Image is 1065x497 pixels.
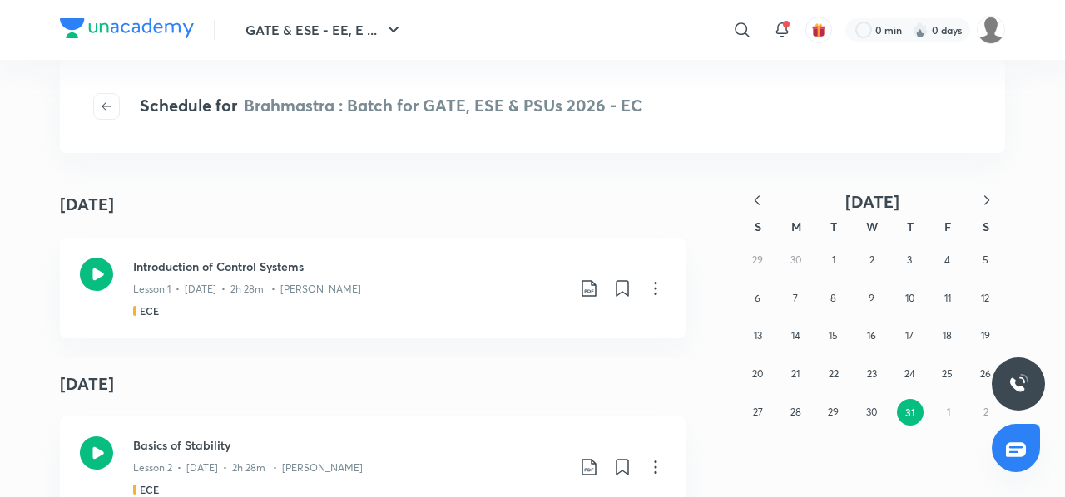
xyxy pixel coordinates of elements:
button: July 24, 2025 [896,361,923,387]
button: July 16, 2025 [859,322,885,349]
img: Shambhavi Choubey [977,16,1005,44]
button: July 8, 2025 [820,285,847,312]
h3: Basics of Stability [133,436,566,454]
button: July 4, 2025 [934,247,961,273]
button: July 27, 2025 [745,399,771,426]
button: July 3, 2025 [896,247,923,273]
p: Lesson 2 • [DATE] • 2h 28m • [PERSON_NAME] [133,460,363,475]
abbr: Friday [944,219,951,234]
button: July 23, 2025 [859,361,885,387]
h4: Schedule for [140,93,642,120]
abbr: Saturday [983,219,989,234]
abbr: July 11, 2025 [944,292,951,304]
button: July 21, 2025 [782,361,809,387]
abbr: July 17, 2025 [905,329,914,342]
button: July 20, 2025 [745,361,771,387]
button: [DATE] [775,191,968,212]
a: Company Logo [60,18,194,42]
abbr: July 21, 2025 [791,367,800,380]
abbr: July 16, 2025 [867,329,876,342]
abbr: July 9, 2025 [869,292,874,304]
p: Lesson 1 • [DATE] • 2h 28m • [PERSON_NAME] [133,282,361,297]
a: Introduction of Control SystemsLesson 1 • [DATE] • 2h 28m • [PERSON_NAME]ECE [60,238,686,338]
abbr: Monday [791,219,801,234]
abbr: July 14, 2025 [791,329,800,342]
h5: ECE [140,482,159,497]
abbr: July 23, 2025 [867,367,877,380]
button: avatar [805,17,832,43]
button: July 26, 2025 [972,361,998,387]
button: July 9, 2025 [859,285,885,312]
abbr: Wednesday [866,219,878,234]
abbr: July 19, 2025 [981,329,990,342]
button: July 31, 2025 [897,399,924,426]
span: [DATE] [845,190,899,213]
abbr: July 3, 2025 [907,253,912,266]
button: July 17, 2025 [896,322,923,349]
button: GATE & ESE - EE, E ... [235,13,414,47]
abbr: July 12, 2025 [981,292,989,304]
abbr: July 28, 2025 [790,406,801,418]
abbr: July 5, 2025 [983,253,988,266]
abbr: July 22, 2025 [829,367,839,380]
abbr: July 29, 2025 [828,406,839,418]
abbr: July 15, 2025 [829,329,838,342]
button: July 5, 2025 [972,247,998,273]
abbr: July 7, 2025 [793,292,798,304]
button: July 2, 2025 [859,247,885,273]
button: July 11, 2025 [934,285,961,312]
abbr: Sunday [755,219,761,234]
span: Brahmastra : Batch for GATE, ESE & PSUs 2026 - EC [244,94,642,116]
button: July 14, 2025 [782,322,809,349]
abbr: July 20, 2025 [752,367,763,380]
abbr: July 27, 2025 [753,406,763,418]
abbr: July 8, 2025 [830,292,836,304]
abbr: July 1, 2025 [832,253,835,266]
abbr: July 13, 2025 [754,329,762,342]
abbr: July 4, 2025 [944,253,950,266]
h4: [DATE] [60,192,114,217]
abbr: July 25, 2025 [942,367,953,380]
button: July 19, 2025 [972,322,998,349]
abbr: July 2, 2025 [869,253,874,266]
button: July 7, 2025 [782,285,809,312]
abbr: July 30, 2025 [866,406,877,418]
abbr: July 24, 2025 [904,367,915,380]
button: July 1, 2025 [820,247,847,273]
h3: Introduction of Control Systems [133,258,566,275]
button: July 13, 2025 [745,322,771,349]
button: July 25, 2025 [934,361,961,387]
abbr: July 18, 2025 [943,329,952,342]
button: July 29, 2025 [820,399,847,426]
img: streak [912,22,929,38]
button: July 28, 2025 [782,399,809,426]
button: July 30, 2025 [859,399,885,426]
button: July 6, 2025 [745,285,771,312]
img: ttu [1008,374,1028,394]
button: July 18, 2025 [934,322,961,349]
abbr: July 31, 2025 [905,406,915,419]
abbr: July 10, 2025 [905,292,914,304]
img: Company Logo [60,18,194,38]
button: July 12, 2025 [972,285,998,312]
abbr: July 26, 2025 [980,367,991,380]
button: July 10, 2025 [896,285,923,312]
button: July 15, 2025 [820,322,847,349]
abbr: Tuesday [830,219,837,234]
abbr: July 6, 2025 [755,292,760,304]
h5: ECE [140,303,159,318]
abbr: Thursday [907,219,914,234]
img: avatar [811,22,826,37]
h4: [DATE] [60,358,686,410]
button: July 22, 2025 [820,361,847,387]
